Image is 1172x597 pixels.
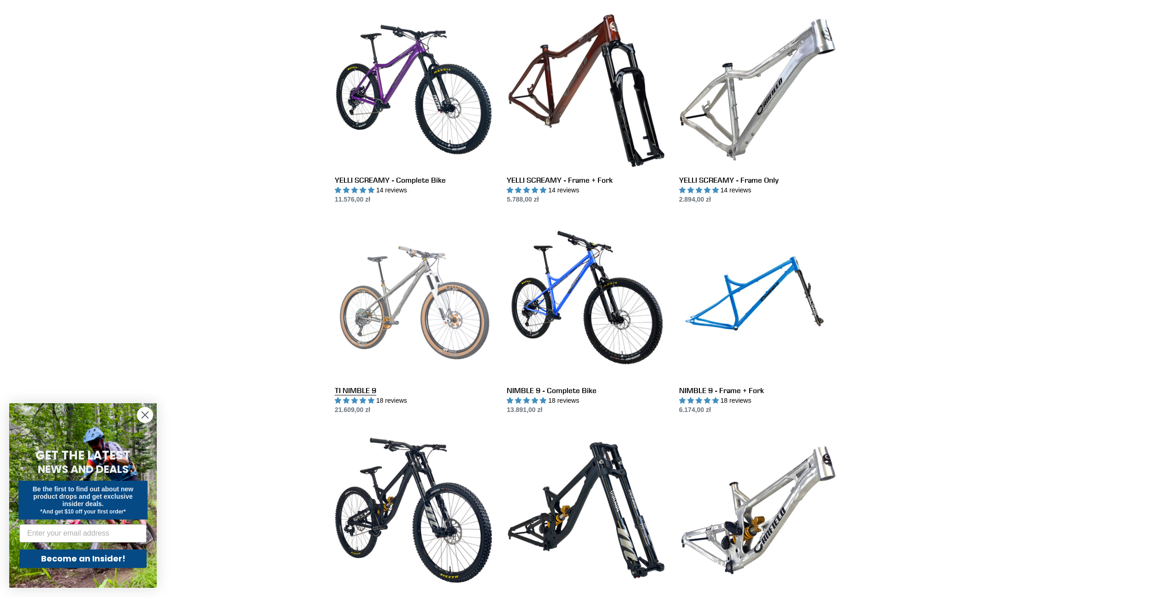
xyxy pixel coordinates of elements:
span: Be the first to find out about new product drops and get exclusive insider deals. [33,485,134,507]
span: GET THE LATEST [36,447,130,464]
span: NEWS AND DEALS [38,462,129,477]
span: *And get $10 off your first order* [40,508,125,515]
button: Become an Insider! [19,549,147,568]
input: Enter your email address [19,524,147,543]
button: Close dialog [137,407,153,423]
